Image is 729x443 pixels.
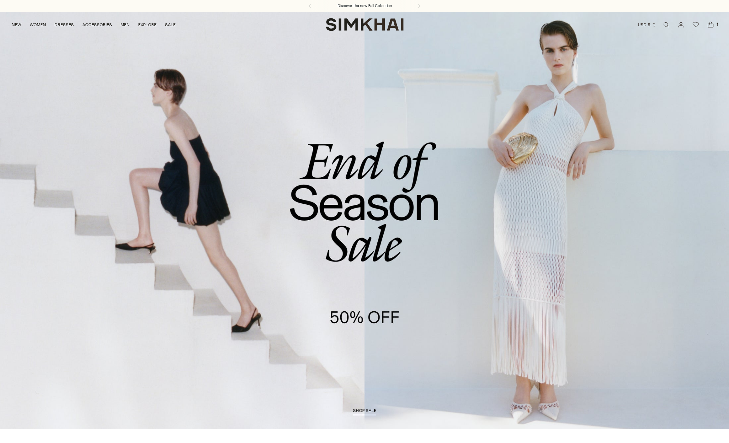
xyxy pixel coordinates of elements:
[54,17,74,32] a: DRESSES
[12,17,21,32] a: NEW
[353,408,376,413] span: shop sale
[30,17,46,32] a: WOMEN
[138,17,157,32] a: EXPLORE
[22,12,706,429] a: /collections/sale
[659,18,673,32] a: Open search modal
[638,17,657,32] button: USD $
[689,18,703,32] a: Wishlist
[165,17,176,32] a: SALE
[82,17,112,32] a: ACCESSORIES
[353,408,376,415] a: shop sale
[674,18,688,32] a: Go to the account page
[714,21,721,28] span: 1
[326,18,404,31] a: SIMKHAI
[704,18,718,32] a: Open cart modal
[337,3,392,9] a: Discover the new Fall Collection
[120,17,130,32] a: MEN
